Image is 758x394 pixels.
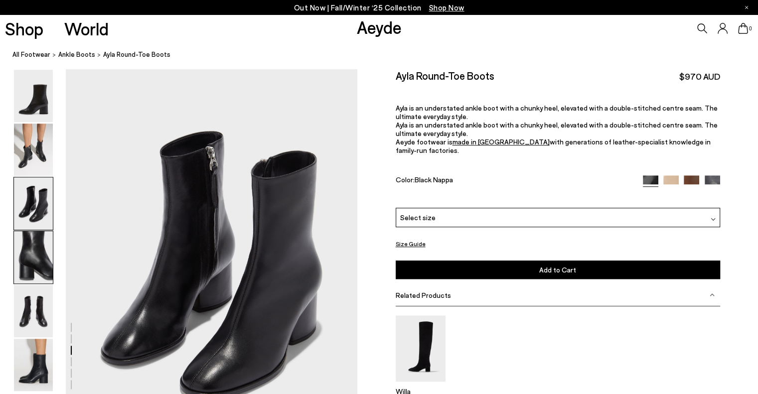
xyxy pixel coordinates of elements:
[396,104,720,121] p: Ayla is an understated ankle boot with a chunky heel, elevated with a double-stitched centre seam...
[429,3,464,12] span: Navigate to /collections/new-in
[415,175,453,184] span: Black Nappa
[710,292,715,297] img: svg%3E
[396,315,446,382] img: Willa Suede Over-Knee Boots
[58,51,95,59] span: ankle boots
[64,20,109,37] a: World
[539,265,576,274] span: Add to Cart
[396,121,720,137] p: Ayla is an understated ankle boot with a chunky heel, elevated with a double-stitched centre seam...
[58,50,95,60] a: ankle boots
[396,137,711,154] span: with generations of leather-specialist knowledge in family-run factories.
[12,50,50,60] a: All Footwear
[396,291,451,299] span: Related Products
[294,1,464,14] p: Out Now | Fall/Winter ‘25 Collection
[12,42,758,69] nav: breadcrumb
[748,26,753,31] span: 0
[711,217,716,222] img: svg%3E
[396,238,426,250] button: Size Guide
[14,70,53,122] img: Ayla Round-Toe Boots - Image 1
[396,261,720,279] button: Add to Cart
[14,339,53,391] img: Ayla Round-Toe Boots - Image 6
[14,285,53,337] img: Ayla Round-Toe Boots - Image 5
[396,69,494,82] h2: Ayla Round-Toe Boots
[396,175,632,187] div: Color:
[738,23,748,34] a: 0
[14,177,53,230] img: Ayla Round-Toe Boots - Image 3
[14,231,53,283] img: Ayla Round-Toe Boots - Image 4
[453,137,550,146] a: made in [GEOGRAPHIC_DATA]
[103,50,170,60] span: Ayla Round-Toe Boots
[396,137,453,146] span: Aeyde footwear is
[357,16,402,37] a: Aeyde
[14,124,53,176] img: Ayla Round-Toe Boots - Image 2
[5,20,43,37] a: Shop
[400,212,436,223] span: Select size
[679,70,720,83] span: $970 AUD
